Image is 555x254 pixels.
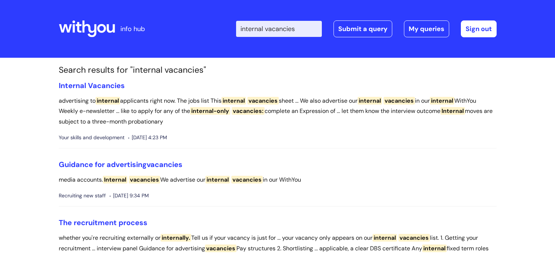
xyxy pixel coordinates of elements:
[430,97,454,105] span: internal
[59,81,125,90] a: Internal Vacancies
[236,20,497,37] div: | -
[247,97,279,105] span: vacancies
[103,176,127,183] span: Internal
[59,96,497,127] p: advertising to applicants right now. The jobs list This sheet ... We also advertise our in our Wi...
[373,234,397,242] span: internal
[461,20,497,37] a: Sign out
[221,97,246,105] span: internal
[440,107,465,115] span: Internal
[334,20,392,37] a: Submit a query
[161,234,191,242] span: internally.
[232,107,265,115] span: vacancies:
[147,160,182,169] span: vacancies
[59,191,106,200] span: Recruiting new staff
[205,244,236,252] span: vacancies
[128,133,167,142] span: [DATE] 4:23 PM
[422,244,447,252] span: internal
[404,20,449,37] a: My queries
[59,175,497,185] p: media accounts. We advertise our in our WithYou
[120,23,145,35] p: info hub
[358,97,382,105] span: internal
[59,133,124,142] span: Your skills and development
[59,65,497,75] h1: Search results for "internal vacancies"
[59,160,182,169] a: Guidance for advertisingvacancies
[205,176,230,183] span: internal
[59,81,86,90] span: Internal
[384,97,415,105] span: vacancies
[398,234,430,242] span: vacancies
[96,97,120,105] span: internal
[59,218,147,227] a: The recruitment process
[231,176,263,183] span: vacancies
[88,81,125,90] span: Vacancies
[129,176,160,183] span: vacancies
[109,191,149,200] span: [DATE] 9:34 PM
[236,21,322,37] input: Search
[190,107,230,115] span: internal-only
